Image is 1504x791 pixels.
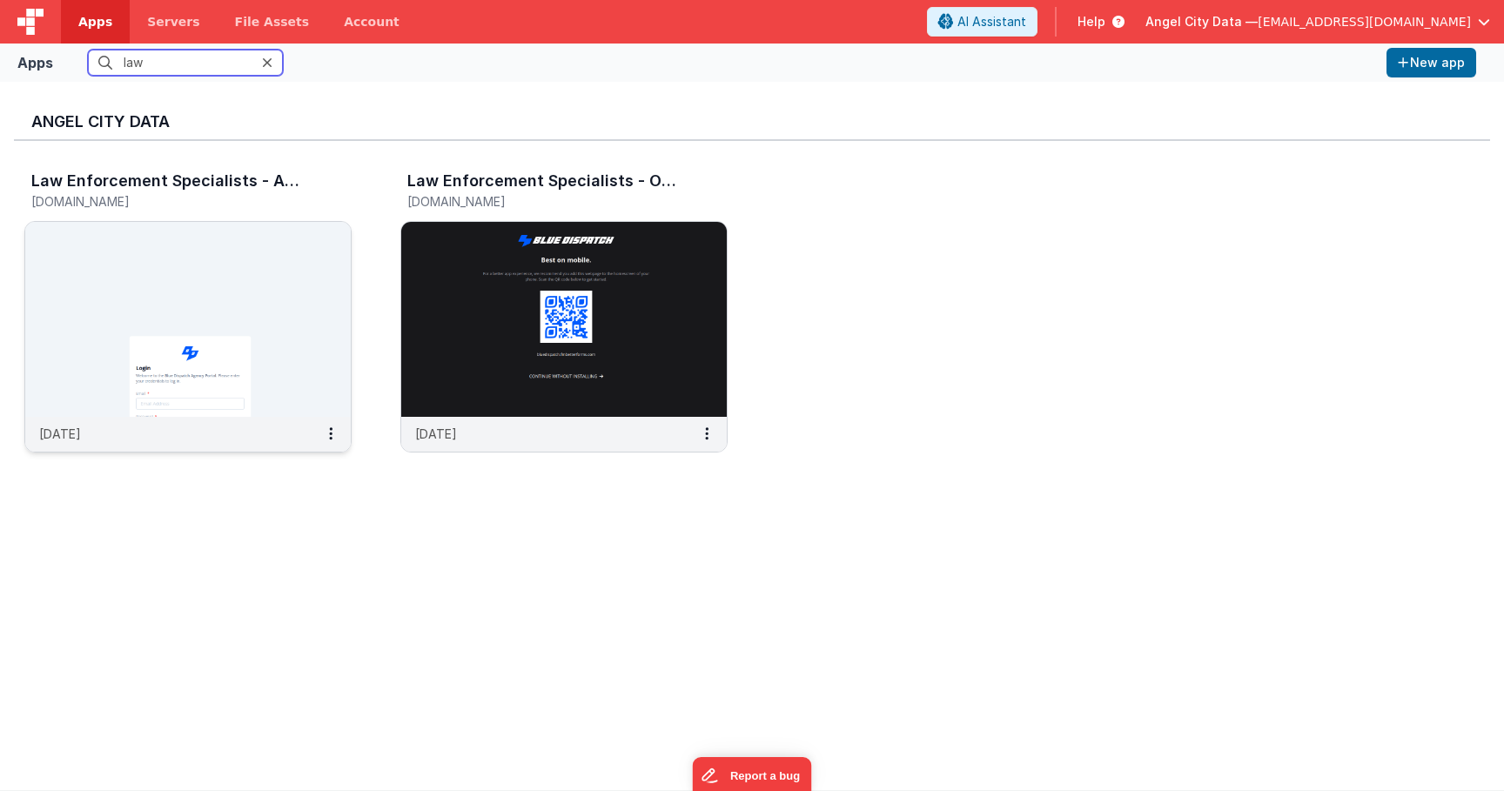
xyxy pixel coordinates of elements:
span: Angel City Data — [1145,13,1258,30]
h5: [DOMAIN_NAME] [31,195,308,208]
span: Servers [147,13,199,30]
p: [DATE] [39,425,81,443]
span: [EMAIL_ADDRESS][DOMAIN_NAME] [1258,13,1471,30]
button: New app [1386,48,1476,77]
h3: Angel City Data [31,113,1473,131]
button: AI Assistant [927,7,1037,37]
input: Search apps [88,50,283,76]
h3: Law Enforcement Specialists - Officer Portal [407,172,679,190]
h5: [DOMAIN_NAME] [407,195,684,208]
button: Angel City Data — [EMAIL_ADDRESS][DOMAIN_NAME] [1145,13,1490,30]
span: File Assets [235,13,310,30]
span: Apps [78,13,112,30]
span: AI Assistant [957,13,1026,30]
span: Help [1078,13,1105,30]
p: [DATE] [415,425,457,443]
h3: Law Enforcement Specialists - Agency Portal [31,172,303,190]
div: Apps [17,52,53,73]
